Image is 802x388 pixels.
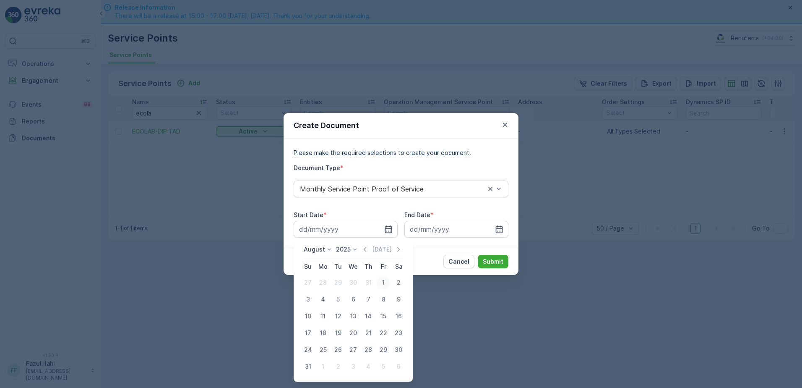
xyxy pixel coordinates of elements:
[346,259,361,274] th: Wednesday
[301,343,315,357] div: 24
[336,245,351,254] p: 2025
[316,326,330,340] div: 18
[294,120,359,131] p: Create Document
[478,255,508,268] button: Submit
[316,293,330,306] div: 4
[361,259,376,274] th: Thursday
[392,293,405,306] div: 9
[331,276,345,289] div: 29
[377,343,390,357] div: 29
[331,326,345,340] div: 19
[392,326,405,340] div: 23
[404,221,508,238] input: dd/mm/yyyy
[316,360,330,373] div: 1
[301,293,315,306] div: 3
[483,257,503,266] p: Submit
[392,343,405,357] div: 30
[301,360,315,373] div: 31
[377,326,390,340] div: 22
[443,255,474,268] button: Cancel
[377,276,390,289] div: 1
[404,211,430,218] label: End Date
[294,164,340,171] label: Document Type
[392,360,405,373] div: 6
[362,343,375,357] div: 28
[372,245,392,254] p: [DATE]
[448,257,469,266] p: Cancel
[346,360,360,373] div: 3
[346,276,360,289] div: 30
[316,309,330,323] div: 11
[316,276,330,289] div: 28
[377,309,390,323] div: 15
[362,326,375,340] div: 21
[377,293,390,306] div: 8
[362,360,375,373] div: 4
[294,211,323,218] label: Start Date
[304,245,325,254] p: August
[301,309,315,323] div: 10
[301,326,315,340] div: 17
[346,326,360,340] div: 20
[346,343,360,357] div: 27
[391,259,406,274] th: Saturday
[316,343,330,357] div: 25
[331,343,345,357] div: 26
[294,221,398,238] input: dd/mm/yyyy
[301,276,315,289] div: 27
[362,276,375,289] div: 31
[377,360,390,373] div: 5
[346,309,360,323] div: 13
[392,309,405,323] div: 16
[300,259,315,274] th: Sunday
[362,309,375,323] div: 14
[376,259,391,274] th: Friday
[331,309,345,323] div: 12
[362,293,375,306] div: 7
[315,259,331,274] th: Monday
[331,293,345,306] div: 5
[392,276,405,289] div: 2
[331,360,345,373] div: 2
[331,259,346,274] th: Tuesday
[294,149,508,157] p: Please make the required selections to create your document.
[346,293,360,306] div: 6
